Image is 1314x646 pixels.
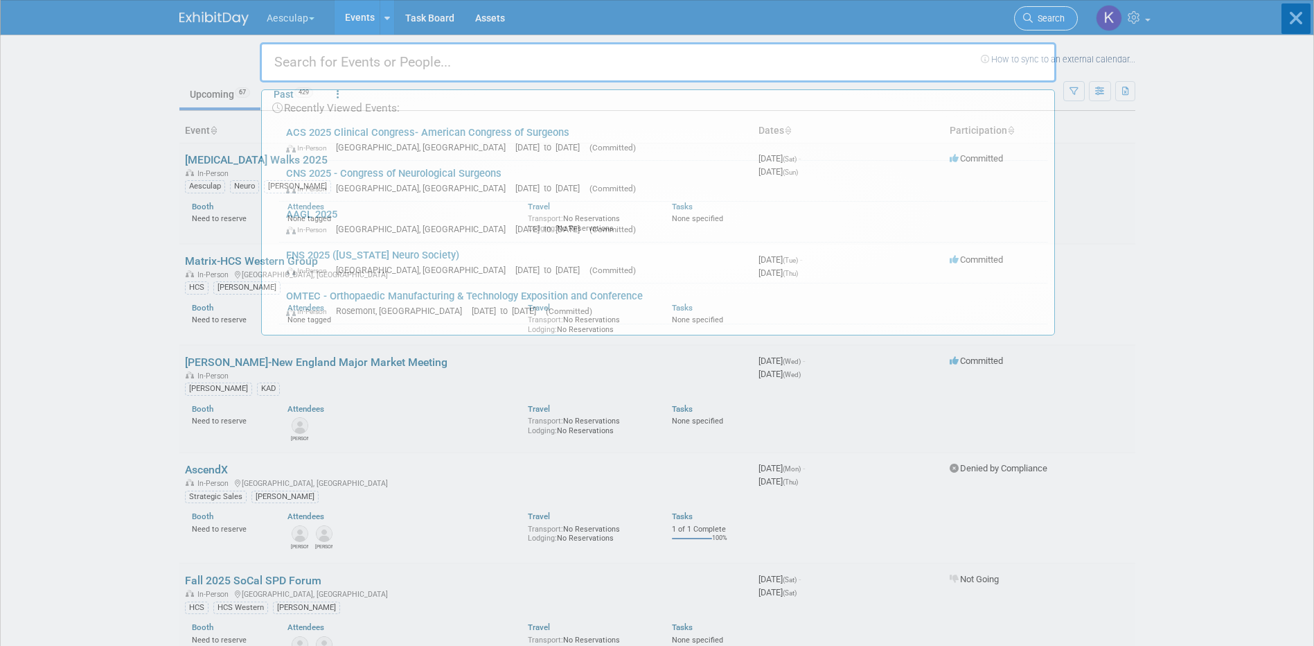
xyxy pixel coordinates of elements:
[336,306,469,316] span: Rosemont, [GEOGRAPHIC_DATA]
[286,225,333,234] span: In-Person
[286,184,333,193] span: In-Person
[589,184,636,193] span: (Committed)
[279,202,1047,242] a: AAGL 2025 In-Person [GEOGRAPHIC_DATA], [GEOGRAPHIC_DATA] [DATE] to [DATE] (Committed)
[589,265,636,275] span: (Committed)
[260,42,1056,82] input: Search for Events or People...
[515,183,587,193] span: [DATE] to [DATE]
[279,243,1047,283] a: FNS 2025 ([US_STATE] Neuro Society) In-Person [GEOGRAPHIC_DATA], [GEOGRAPHIC_DATA] [DATE] to [DAT...
[336,265,513,275] span: [GEOGRAPHIC_DATA], [GEOGRAPHIC_DATA]
[472,306,543,316] span: [DATE] to [DATE]
[279,161,1047,201] a: CNS 2025 - Congress of Neurological Surgeons In-Person [GEOGRAPHIC_DATA], [GEOGRAPHIC_DATA] [DATE...
[589,143,636,152] span: (Committed)
[336,142,513,152] span: [GEOGRAPHIC_DATA], [GEOGRAPHIC_DATA]
[336,183,513,193] span: [GEOGRAPHIC_DATA], [GEOGRAPHIC_DATA]
[269,90,1047,120] div: Recently Viewed Events:
[515,142,587,152] span: [DATE] to [DATE]
[286,307,333,316] span: In-Person
[589,225,636,234] span: (Committed)
[279,283,1047,324] a: OMTEC - Orthopaedic Manufacturing & Technology Exposition and Conference In-Person Rosemont, [GEO...
[336,224,513,234] span: [GEOGRAPHIC_DATA], [GEOGRAPHIC_DATA]
[515,265,587,275] span: [DATE] to [DATE]
[546,306,592,316] span: (Committed)
[279,120,1047,160] a: ACS 2025 Clinical Congress- American Congress of Surgeons In-Person [GEOGRAPHIC_DATA], [GEOGRAPHI...
[286,266,333,275] span: In-Person
[286,143,333,152] span: In-Person
[515,224,587,234] span: [DATE] to [DATE]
